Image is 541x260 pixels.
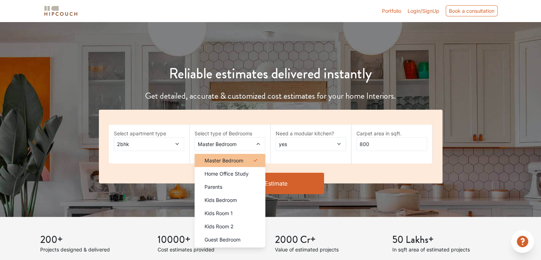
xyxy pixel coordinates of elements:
[196,140,244,148] span: Master Bedroom
[392,234,501,246] h3: 50 Lakhs+
[275,246,384,253] p: Value of estimated projects
[276,130,346,137] label: Need a modular kitchen?
[114,130,185,137] label: Select apartment type
[446,5,498,16] div: Book a consultation
[43,5,79,17] img: logo-horizontal.svg
[392,246,501,253] p: In sqft area of estimated projects
[356,137,427,151] input: Enter area sqft
[277,140,325,148] span: yes
[116,140,164,148] span: 2bhk
[95,91,447,101] h4: Get detailed, accurate & customized cost estimates for your home Interiors.
[195,151,265,158] div: select 1 more room(s)
[408,8,439,14] span: Login/SignUp
[205,157,243,164] span: Master Bedroom
[158,234,266,246] h3: 10000+
[356,130,427,137] label: Carpet area in sqft.
[43,3,79,19] span: logo-horizontal.svg
[205,183,222,191] span: Parents
[217,173,324,194] button: Get Estimate
[205,170,249,177] span: Home Office Study
[195,130,265,137] label: Select type of Bedrooms
[205,223,234,230] span: Kids Room 2
[40,246,149,253] p: Projects designed & delivered
[205,209,233,217] span: Kids Room 1
[40,234,149,246] h3: 200+
[382,7,401,15] a: Portfolio
[158,246,266,253] p: Cost estimates provided
[95,65,447,82] h1: Reliable estimates delivered instantly
[205,196,237,204] span: Kids Bedroom
[275,234,384,246] h3: 2000 Cr+
[205,236,240,243] span: Guest Bedroom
